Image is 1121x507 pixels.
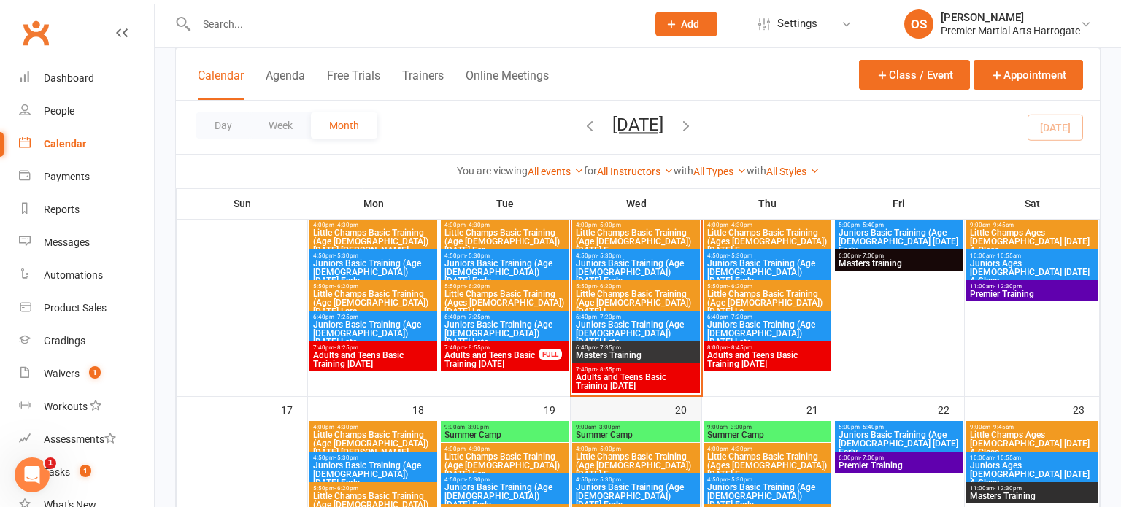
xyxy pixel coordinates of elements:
span: - 5:30pm [597,252,621,259]
span: - 5:00pm [597,222,621,228]
span: 9:00am [969,222,1095,228]
span: 4:50pm [312,252,434,259]
span: 4:50pm [444,252,566,259]
span: Little Champs Basic Training (Age [DEMOGRAPHIC_DATA]) [DATE] E... [575,228,697,255]
span: 5:50pm [312,283,434,290]
span: - 4:30pm [334,222,358,228]
span: Masters training [838,259,960,268]
span: Juniors Basic Training (Age [DEMOGRAPHIC_DATA]) [DATE] Early [706,259,828,285]
div: OS [904,9,933,39]
div: Automations [44,269,103,281]
span: - 6:20pm [334,485,358,492]
span: Little Champs Ages [DEMOGRAPHIC_DATA] [DATE] A Class [969,228,1095,255]
button: Agenda [266,69,305,100]
span: Little Champs Basic Training (Age [DEMOGRAPHIC_DATA]) [DATE] [PERSON_NAME]... [312,430,434,457]
span: - 6:20pm [728,283,752,290]
span: 11:00am [969,485,1095,492]
strong: with [747,165,766,177]
button: Month [311,112,377,139]
span: 5:00pm [838,222,960,228]
span: 1 [45,457,56,469]
span: Little Champs Basic Training (Ages [DEMOGRAPHIC_DATA]) [DATE] E... [706,228,828,255]
span: - 5:30pm [466,252,490,259]
span: - 9:45am [990,424,1014,430]
span: 4:50pm [706,252,828,259]
span: Premier Training [838,461,960,470]
a: Dashboard [19,62,154,95]
span: 1 [89,366,101,379]
span: 6:40pm [706,314,828,320]
span: Little Champs Basic Training (Age [DEMOGRAPHIC_DATA]) [DATE] Late [312,290,434,316]
button: Online Meetings [466,69,549,100]
span: 5:50pm [444,283,566,290]
span: - 5:30pm [466,476,490,483]
span: 4:00pm [444,446,566,452]
span: Masters Training [575,351,697,360]
div: Waivers [44,368,80,379]
span: - 10:55am [994,252,1021,259]
span: 1 [80,465,91,477]
th: Thu [702,188,833,219]
button: Calendar [198,69,244,100]
span: 9:00am [969,424,1095,430]
span: Masters Training [969,492,1095,500]
iframe: Intercom live chat [15,457,50,492]
button: Trainers [402,69,444,100]
span: Juniors Basic Training (Age [DEMOGRAPHIC_DATA] [DATE] Early [838,430,960,457]
span: Little Champs Basic Training (Age [DEMOGRAPHIC_DATA]) [DATE] E... [575,452,697,479]
span: - 7:25pm [334,314,358,320]
span: 7:40pm [575,366,697,373]
a: All Styles [766,166,820,177]
span: - 4:30pm [728,446,752,452]
span: - 8:45pm [728,344,752,351]
div: 22 [938,397,964,421]
strong: for [584,165,597,177]
span: 10:00am [969,252,1095,259]
input: Search... [192,14,636,34]
a: Tasks 1 [19,456,154,489]
span: 6:40pm [444,314,566,320]
a: Workouts [19,390,154,423]
div: People [44,105,74,117]
span: Juniors Basic Training (Age [DEMOGRAPHIC_DATA]) [DATE] Late [575,320,697,347]
span: - 5:30pm [728,476,752,483]
div: 19 [544,397,570,421]
a: Product Sales [19,292,154,325]
strong: with [674,165,693,177]
div: Reports [44,204,80,215]
div: Workouts [44,400,88,412]
span: Little Champs Basic Training (Age [DEMOGRAPHIC_DATA]) [DATE] [PERSON_NAME]... [312,228,434,255]
a: Waivers 1 [19,357,154,390]
span: Juniors Basic Training (Age [DEMOGRAPHIC_DATA]) [DATE] Early [575,259,697,285]
span: - 8:25pm [334,344,358,351]
span: Juniors Basic Training (Age [DEMOGRAPHIC_DATA]) [DATE] Late [444,320,566,347]
div: FULL [539,349,562,360]
span: 9:00am [575,424,697,430]
div: Gradings [44,335,85,347]
a: Clubworx [18,15,54,51]
span: - 3:00pm [465,424,489,430]
span: - 7:35pm [597,344,621,351]
span: Little Champs Basic Training (Ages [DEMOGRAPHIC_DATA]) [DATE] E... [706,452,828,479]
span: 9:00am [444,424,566,430]
span: - 7:20pm [597,314,621,320]
span: 5:00pm [838,424,960,430]
span: 4:50pm [444,476,566,483]
span: - 5:40pm [860,424,884,430]
span: - 4:30pm [466,446,490,452]
span: Adults and Teens Basic Training [DATE] [706,351,828,368]
span: Juniors Basic Training (Age [DEMOGRAPHIC_DATA]) [DATE] Late [312,320,434,347]
span: 10:00am [969,454,1095,461]
span: 6:00pm [838,454,960,461]
div: Product Sales [44,302,107,314]
div: Calendar [44,138,86,150]
span: Juniors Basic Training (Age [DEMOGRAPHIC_DATA]) [DATE] Early [312,461,434,487]
span: - 12:30pm [994,485,1022,492]
span: Juniors Basic Training (Age [DEMOGRAPHIC_DATA]) [DATE] Early [312,259,434,285]
a: Assessments [19,423,154,456]
th: Fri [833,188,965,219]
span: 4:50pm [312,454,434,461]
div: Messages [44,236,90,248]
div: Payments [44,171,90,182]
span: 7:40pm [312,344,434,351]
